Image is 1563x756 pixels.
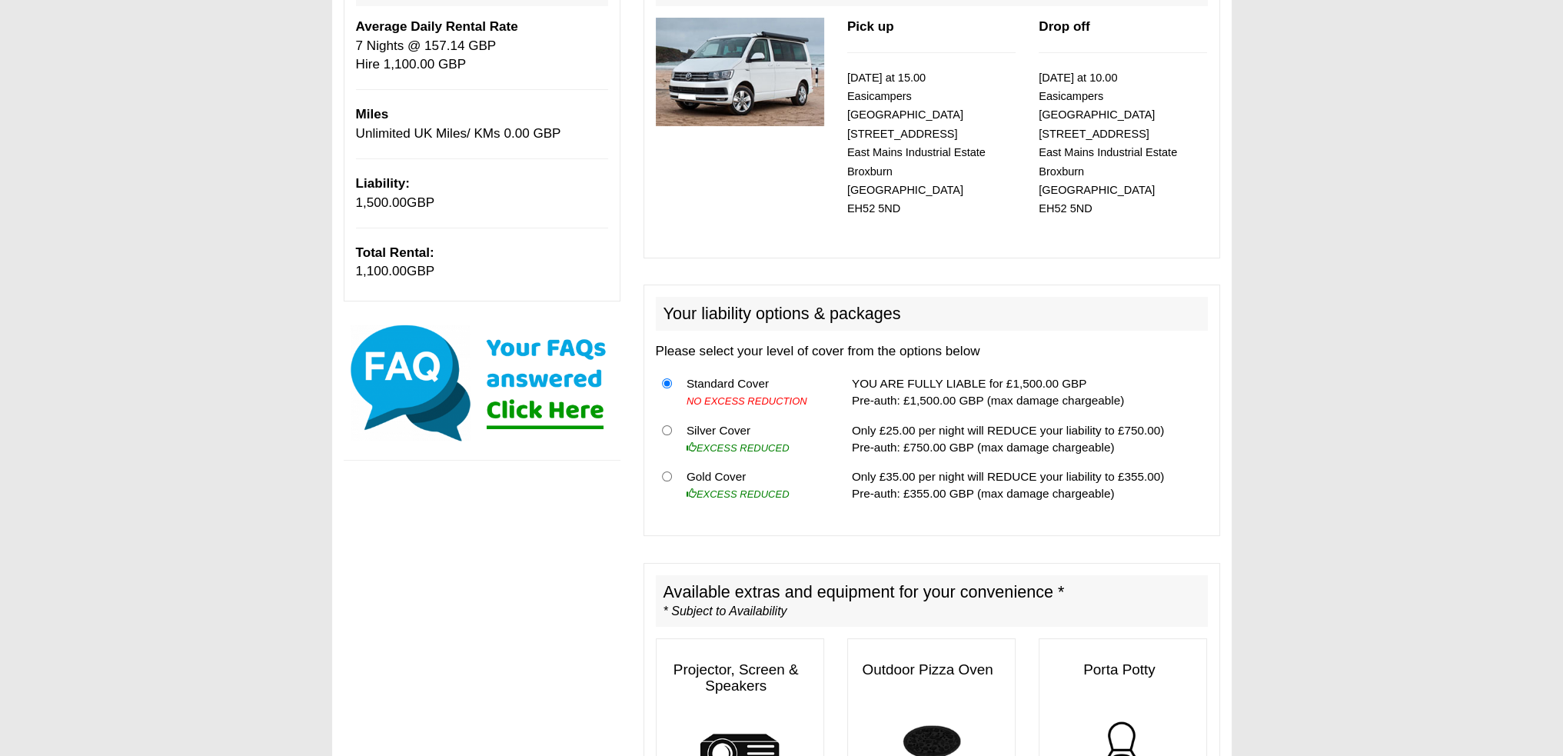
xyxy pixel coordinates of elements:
[847,19,894,34] b: Pick up
[848,654,1015,686] h3: Outdoor Pizza Oven
[687,395,807,407] i: NO EXCESS REDUCTION
[656,297,1208,331] h2: Your liability options & packages
[656,342,1208,361] p: Please select your level of cover from the options below
[846,369,1208,416] td: YOU ARE FULLY LIABLE for £1,500.00 GBP Pre-auth: £1,500.00 GBP (max damage chargeable)
[356,245,434,260] b: Total Rental:
[657,654,823,702] h3: Projector, Screen & Speakers
[656,575,1208,628] h2: Available extras and equipment for your convenience *
[656,18,824,126] img: 315.jpg
[356,175,608,212] p: GBP
[680,369,828,416] td: Standard Cover
[356,18,608,74] p: 7 Nights @ 157.14 GBP Hire 1,100.00 GBP
[1039,654,1206,686] h3: Porta Potty
[687,442,790,454] i: EXCESS REDUCED
[1039,19,1089,34] b: Drop off
[356,105,608,143] p: Unlimited UK Miles/ KMs 0.00 GBP
[846,415,1208,462] td: Only £25.00 per night will REDUCE your liability to £750.00) Pre-auth: £750.00 GBP (max damage ch...
[847,72,986,215] small: [DATE] at 15.00 Easicampers [GEOGRAPHIC_DATA] [STREET_ADDRESS] East Mains Industrial Estate Broxb...
[356,19,518,34] b: Average Daily Rental Rate
[663,604,787,618] i: * Subject to Availability
[356,264,407,278] span: 1,100.00
[356,107,389,122] b: Miles
[1039,72,1177,215] small: [DATE] at 10.00 Easicampers [GEOGRAPHIC_DATA] [STREET_ADDRESS] East Mains Industrial Estate Broxb...
[846,462,1208,508] td: Only £35.00 per night will REDUCE your liability to £355.00) Pre-auth: £355.00 GBP (max damage ch...
[680,415,828,462] td: Silver Cover
[356,176,410,191] b: Liability:
[680,462,828,508] td: Gold Cover
[344,321,620,445] img: Click here for our most common FAQs
[356,195,407,210] span: 1,500.00
[687,488,790,500] i: EXCESS REDUCED
[356,244,608,281] p: GBP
